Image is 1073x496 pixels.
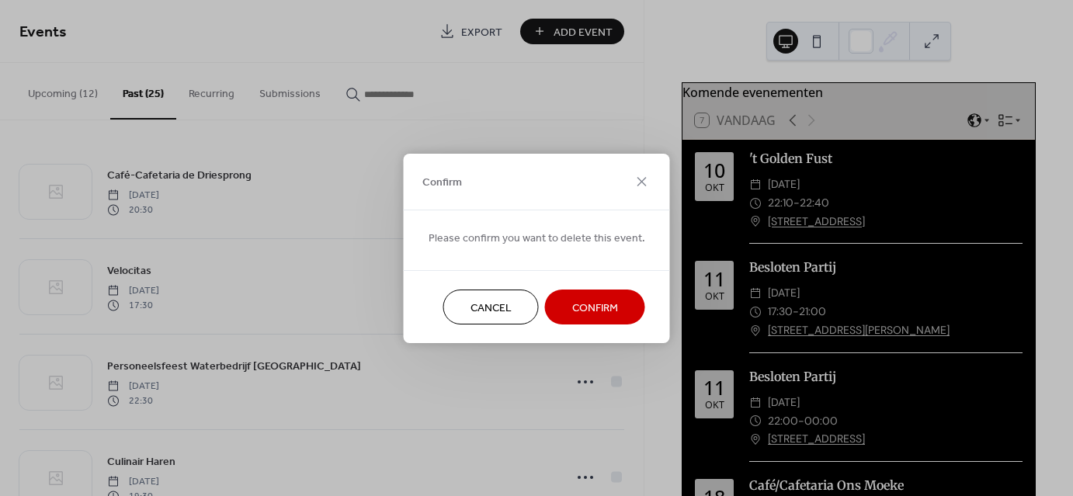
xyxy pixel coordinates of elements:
[422,175,462,191] span: Confirm
[429,230,645,246] span: Please confirm you want to delete this event.
[443,290,539,324] button: Cancel
[471,300,512,316] span: Cancel
[545,290,645,324] button: Confirm
[572,300,618,316] span: Confirm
